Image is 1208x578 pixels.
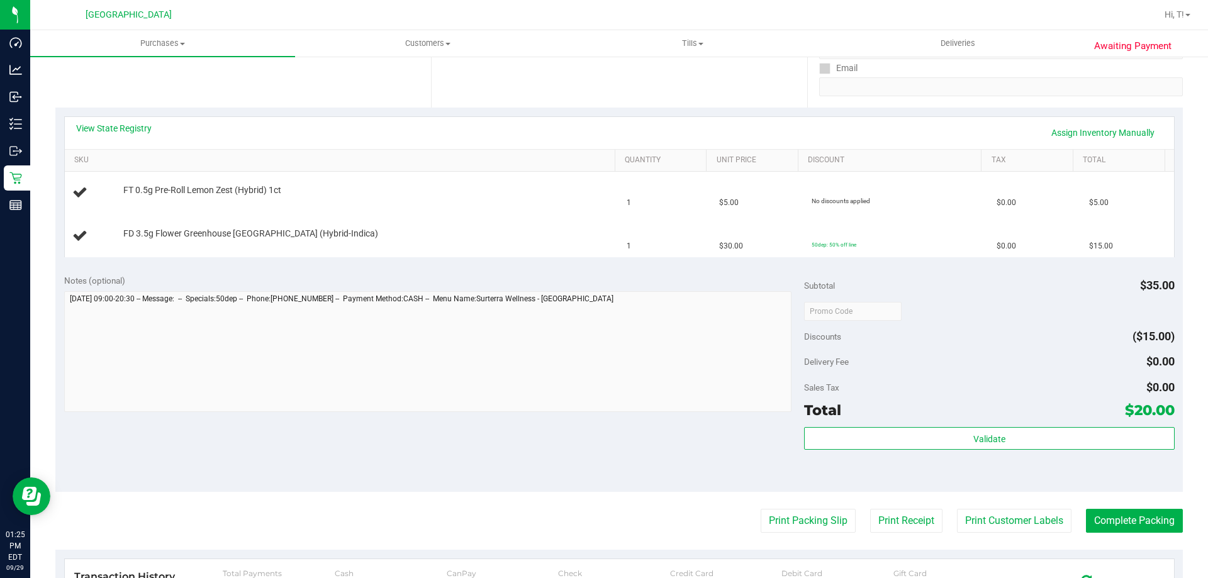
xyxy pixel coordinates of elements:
[1094,39,1172,53] span: Awaiting Payment
[560,30,825,57] a: Tills
[781,569,893,578] div: Debit Card
[6,529,25,563] p: 01:25 PM EDT
[1089,240,1113,252] span: $15.00
[1140,279,1175,292] span: $35.00
[627,197,631,209] span: 1
[447,569,559,578] div: CanPay
[717,155,793,165] a: Unit Price
[76,122,152,135] a: View State Registry
[804,325,841,348] span: Discounts
[812,242,856,248] span: 50dep: 50% off line
[123,184,281,196] span: FT 0.5g Pre-Roll Lemon Zest (Hybrid) 1ct
[561,38,824,49] span: Tills
[9,91,22,103] inline-svg: Inbound
[1125,401,1175,419] span: $20.00
[761,509,856,533] button: Print Packing Slip
[992,155,1068,165] a: Tax
[719,197,739,209] span: $5.00
[9,199,22,211] inline-svg: Reports
[825,30,1090,57] a: Deliveries
[30,38,295,49] span: Purchases
[812,197,870,204] span: No discounts applied
[13,477,50,515] iframe: Resource center
[335,569,447,578] div: Cash
[804,401,841,419] span: Total
[9,64,22,76] inline-svg: Analytics
[893,569,1005,578] div: Gift Card
[997,197,1016,209] span: $0.00
[804,281,835,291] span: Subtotal
[625,155,702,165] a: Quantity
[74,155,610,165] a: SKU
[9,118,22,130] inline-svg: Inventory
[719,240,743,252] span: $30.00
[997,240,1016,252] span: $0.00
[6,563,25,572] p: 09/29
[819,59,858,77] label: Email
[957,509,1071,533] button: Print Customer Labels
[1146,355,1175,368] span: $0.00
[670,569,782,578] div: Credit Card
[9,145,22,157] inline-svg: Outbound
[1132,330,1175,343] span: ($15.00)
[870,509,942,533] button: Print Receipt
[30,30,295,57] a: Purchases
[1089,197,1109,209] span: $5.00
[804,357,849,367] span: Delivery Fee
[295,30,560,57] a: Customers
[804,427,1174,450] button: Validate
[86,9,172,20] span: [GEOGRAPHIC_DATA]
[223,569,335,578] div: Total Payments
[9,36,22,49] inline-svg: Dashboard
[1083,155,1160,165] a: Total
[123,228,378,240] span: FD 3.5g Flower Greenhouse [GEOGRAPHIC_DATA] (Hybrid-Indica)
[808,155,976,165] a: Discount
[1165,9,1184,19] span: Hi, T!
[804,302,902,321] input: Promo Code
[1146,381,1175,394] span: $0.00
[973,434,1005,444] span: Validate
[64,275,125,286] span: Notes (optional)
[924,38,992,49] span: Deliveries
[296,38,559,49] span: Customers
[1086,509,1183,533] button: Complete Packing
[1043,122,1163,143] a: Assign Inventory Manually
[558,569,670,578] div: Check
[804,382,839,392] span: Sales Tax
[627,240,631,252] span: 1
[9,172,22,184] inline-svg: Retail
